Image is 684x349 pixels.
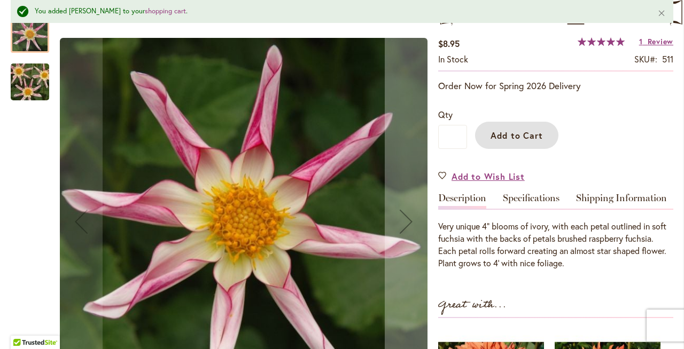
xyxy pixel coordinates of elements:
[576,193,667,209] a: Shipping Information
[648,36,673,46] span: Review
[438,53,468,66] div: Availability
[578,37,625,46] div: 100%
[145,6,186,15] a: shopping cart
[491,130,543,141] span: Add to Cart
[662,53,673,66] div: 511
[639,36,643,46] span: 1
[438,80,673,92] p: Order Now for Spring 2026 Delivery
[452,170,525,183] span: Add to Wish List
[438,193,673,269] div: Detailed Product Info
[634,53,657,65] strong: SKU
[475,122,558,149] button: Add to Cart
[35,6,641,17] div: You added [PERSON_NAME] to your .
[438,53,468,65] span: In stock
[438,109,453,120] span: Qty
[438,170,525,183] a: Add to Wish List
[438,296,507,314] strong: Great with...
[438,220,673,269] div: Very unique 4" blooms of ivory, with each petal outlined in soft fuchsia with the backs of petals...
[438,193,486,209] a: Description
[11,53,49,100] div: WILLIE WILLIE
[438,38,460,49] span: $8.95
[8,311,38,341] iframe: Launch Accessibility Center
[503,193,559,209] a: Specifications
[639,36,673,46] a: 1 Review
